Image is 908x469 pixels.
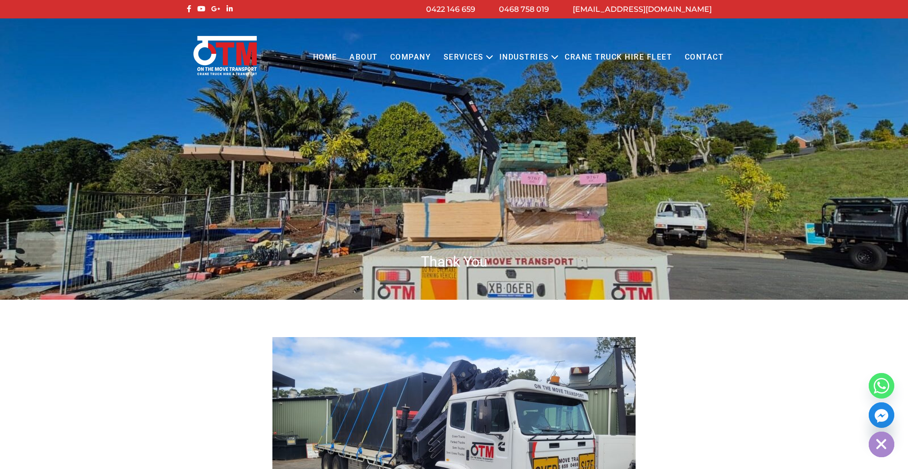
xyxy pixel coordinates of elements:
[343,44,384,70] a: About
[499,5,549,14] a: 0468 758 019
[306,44,343,70] a: Home
[493,44,555,70] a: Industries
[869,373,894,399] a: Whatsapp
[437,44,490,70] a: Services
[426,5,475,14] a: 0422 146 659
[869,402,894,428] a: Facebook_Messenger
[384,44,437,70] a: COMPANY
[192,35,259,76] img: Otmtransport
[678,44,730,70] a: Contact
[559,44,678,70] a: Crane Truck Hire Fleet
[184,252,724,271] h1: Thank You
[573,5,712,14] a: [EMAIL_ADDRESS][DOMAIN_NAME]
